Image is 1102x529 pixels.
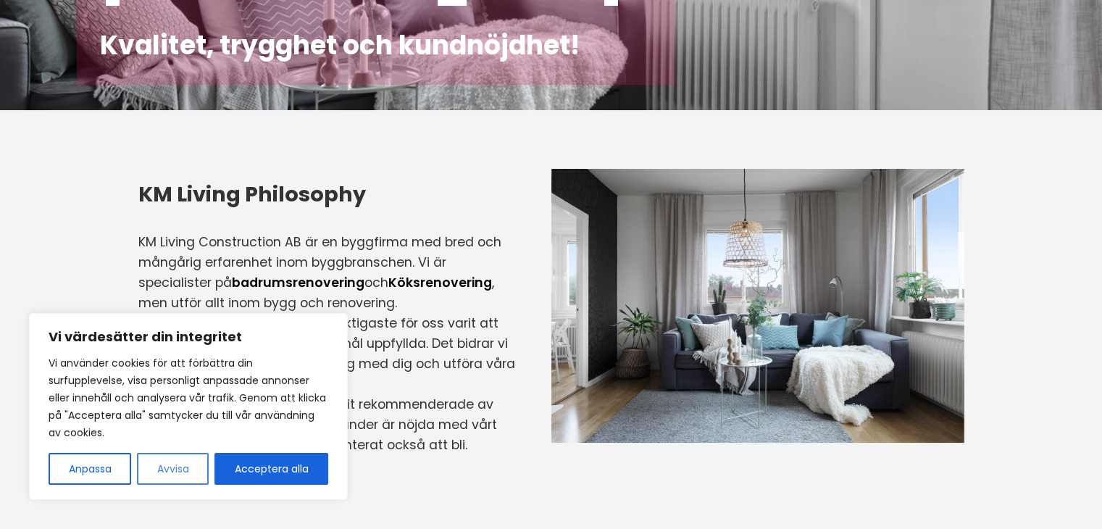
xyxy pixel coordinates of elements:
[49,453,131,485] button: Anpassa
[388,274,492,291] a: Köksrenovering
[49,354,328,441] p: Vi använder cookies för att förbättra din surfupplevelse, visa personligt anpassade annonser elle...
[515,169,964,443] img: Byggföretag i Stockholm
[100,29,651,62] h2: Kvalitet, trygghet och kundnöjdhet!
[49,328,328,346] p: Vi värdesätter din integritet
[137,453,209,485] button: Avvisa
[138,232,515,313] p: KM Living Construction AB är en byggfirma med bred och mångårig erfarenhet inom byggbranschen. Vi...
[138,180,515,209] h3: KM Living Philosophy
[214,453,328,485] button: Acceptera alla
[232,274,364,291] a: badrumsrenovering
